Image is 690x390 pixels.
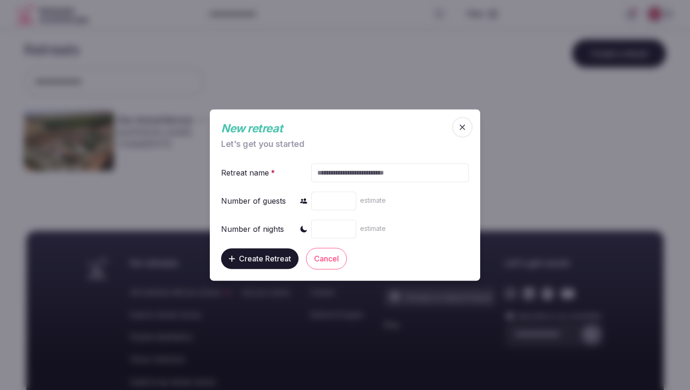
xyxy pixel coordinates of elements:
[221,140,450,148] div: Let's get you started
[360,196,386,204] span: estimate
[360,224,386,232] span: estimate
[221,223,284,235] div: Number of nights
[221,195,286,206] div: Number of guests
[221,167,277,178] div: Retreat name
[221,248,299,269] button: Create Retreat
[221,121,450,137] div: New retreat
[239,254,291,263] span: Create Retreat
[306,248,347,269] button: Cancel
